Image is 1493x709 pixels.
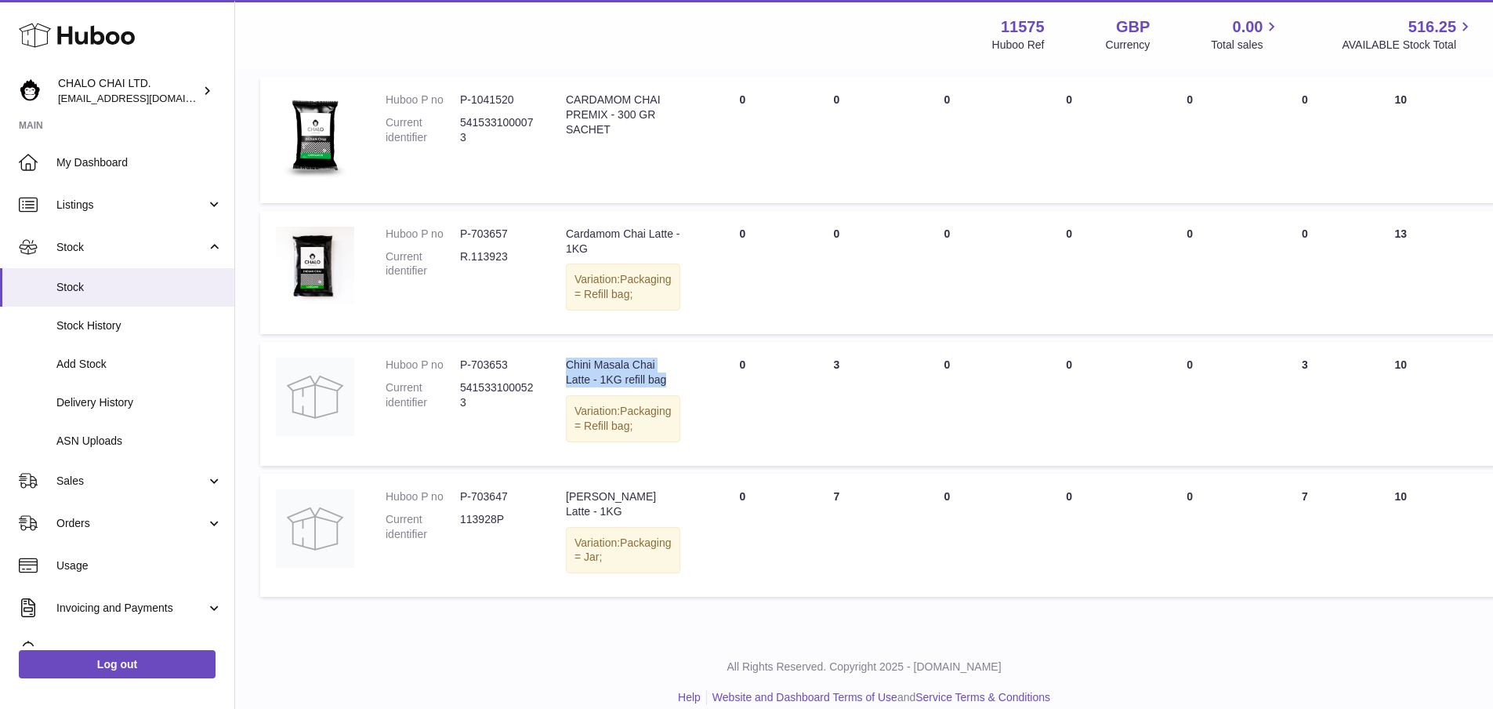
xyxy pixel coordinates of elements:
[1001,16,1045,38] strong: 11575
[386,489,460,504] dt: Huboo P no
[1106,38,1151,53] div: Currency
[790,474,884,598] td: 7
[386,93,460,107] dt: Huboo P no
[56,155,223,170] span: My Dashboard
[56,434,223,449] span: ASN Uploads
[574,405,672,432] span: Packaging = Refill bag;
[1187,358,1193,371] span: 0
[460,93,535,107] dd: P-1041520
[276,93,354,184] img: product image
[1187,490,1193,503] span: 0
[1342,38,1474,53] span: AVAILABLE Stock Total
[678,691,701,704] a: Help
[1233,16,1263,38] span: 0.00
[56,198,206,213] span: Listings
[1211,38,1281,53] span: Total sales
[884,474,1011,598] td: 0
[992,38,1045,53] div: Huboo Ref
[56,357,223,372] span: Add Stock
[19,79,42,103] img: Chalo@chalocompany.com
[460,358,535,373] dd: P-703653
[276,227,354,305] img: product image
[248,660,1480,674] p: All Rights Reserved. Copyright 2025 - [DOMAIN_NAME]
[574,536,672,564] span: Packaging = Jar;
[56,240,206,255] span: Stock
[1010,342,1128,466] td: 0
[56,318,223,333] span: Stock History
[790,211,884,335] td: 0
[790,77,884,203] td: 0
[884,342,1011,466] td: 0
[386,115,460,145] dt: Current identifier
[1252,474,1358,598] td: 7
[1010,474,1128,598] td: 0
[790,342,884,466] td: 3
[56,395,223,410] span: Delivery History
[58,76,199,106] div: CHALO CHAI LTD.
[1408,16,1456,38] span: 516.25
[884,211,1011,335] td: 0
[712,691,897,704] a: Website and Dashboard Terms of Use
[386,249,460,279] dt: Current identifier
[276,489,354,568] img: product image
[696,342,790,466] td: 0
[1187,227,1193,240] span: 0
[884,77,1011,203] td: 0
[707,690,1050,705] li: and
[56,516,206,531] span: Orders
[386,227,460,242] dt: Huboo P no
[574,273,672,300] span: Packaging = Refill bag;
[1358,474,1444,598] td: 10
[1187,93,1193,106] span: 0
[56,558,223,573] span: Usage
[915,691,1050,704] a: Service Terms & Conditions
[56,280,223,295] span: Stock
[1358,77,1444,203] td: 10
[386,380,460,410] dt: Current identifier
[696,211,790,335] td: 0
[1252,211,1358,335] td: 0
[1358,342,1444,466] td: 10
[1342,16,1474,53] a: 516.25 AVAILABLE Stock Total
[58,92,230,104] span: [EMAIL_ADDRESS][DOMAIN_NAME]
[696,474,790,598] td: 0
[19,650,216,678] a: Log out
[1116,16,1150,38] strong: GBP
[56,601,206,616] span: Invoicing and Payments
[566,227,680,256] div: Cardamom Chai Latte - 1KG
[1358,211,1444,335] td: 13
[696,77,790,203] td: 0
[566,264,680,311] div: Variation:
[1252,77,1358,203] td: 0
[276,358,354,436] img: product image
[1010,77,1128,203] td: 0
[1252,342,1358,466] td: 3
[566,489,680,519] div: [PERSON_NAME] Latte - 1KG
[56,474,206,489] span: Sales
[566,395,680,442] div: Variation:
[1211,16,1281,53] a: 0.00 Total sales
[460,512,535,542] dd: 113928P
[460,380,535,410] dd: 5415331000523
[386,512,460,542] dt: Current identifier
[460,249,535,279] dd: R.113923
[460,115,535,145] dd: 5415331000073
[386,358,460,373] dt: Huboo P no
[566,93,680,137] div: CARDAMOM CHAI PREMIX - 300 GR SACHET
[56,643,223,658] span: Cases
[460,227,535,242] dd: P-703657
[566,358,680,387] div: Chini Masala Chai Latte - 1KG refill bag
[1010,211,1128,335] td: 0
[566,527,680,574] div: Variation:
[460,489,535,504] dd: P-703647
